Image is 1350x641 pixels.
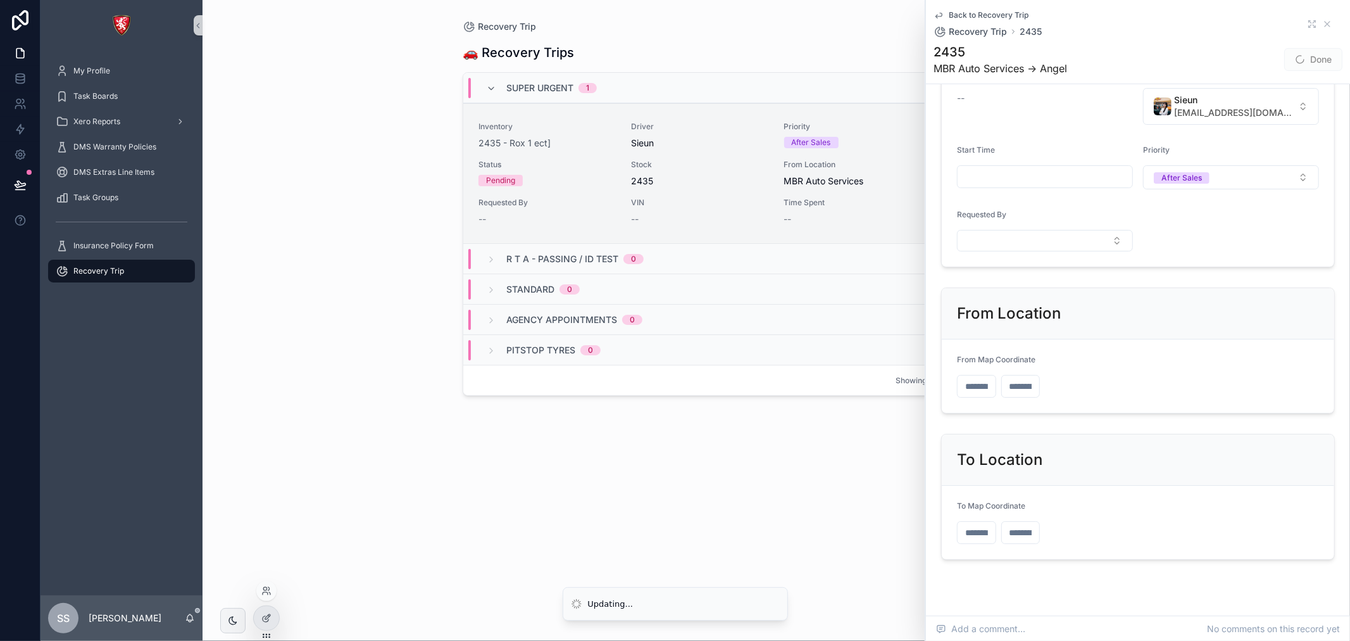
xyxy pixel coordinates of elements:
a: Xero Reports [48,110,195,133]
span: Requested By [478,198,616,208]
span: From Location [784,160,922,170]
span: [EMAIL_ADDRESS][DOMAIN_NAME] [1174,106,1293,119]
span: VIN [631,198,768,208]
span: 2435 [631,175,768,187]
span: Stock [631,160,768,170]
h1: 2435 [934,43,1067,61]
span: Driver [631,122,768,132]
a: 2435 - Rox 1 ect] [478,137,551,149]
a: Recovery Trip [48,260,195,282]
span: DMS Warranty Policies [73,142,156,152]
div: After Sales [1161,172,1202,184]
span: R T A - PASSING / ID TEST [506,253,618,265]
span: DMS Extras Line Items [73,167,154,177]
span: Recovery Trip [949,25,1007,38]
div: 0 [588,345,593,355]
div: 1 [586,83,589,93]
span: SUPER URGENT [506,82,573,94]
span: -- [784,213,792,225]
span: To Map Coordinate [957,501,1025,511]
span: Priority [1143,145,1170,155]
span: No comments on this record yet [1207,623,1340,635]
span: Sieun [631,137,654,149]
div: 0 [631,254,636,264]
span: -- [631,213,639,225]
span: Task Boards [73,91,118,101]
a: DMS Warranty Policies [48,136,195,158]
span: Requested By [957,210,1006,219]
a: Task Groups [48,186,195,209]
p: [PERSON_NAME] [89,612,161,625]
h1: 🚗 Recovery Trips [463,44,574,61]
a: Inventory2435 - Rox 1 ect]DriverSieunPriorityAfter SalesDate[DATE]StatusPendingStock2435From Loca... [463,103,1089,243]
span: My Profile [73,66,110,76]
span: Recovery Trip [73,266,124,276]
span: AGENCY APPOINTMENTS [506,314,617,326]
span: Back to Recovery Trip [949,10,1028,20]
span: Sieun [1174,94,1293,106]
span: Task Groups [73,193,118,203]
div: 0 [567,284,572,295]
a: 2435 [1020,25,1042,38]
a: Task Boards [48,85,195,108]
h2: To Location [957,450,1042,470]
span: Showing 1 of 1 results [896,376,972,386]
button: Select Button [1143,88,1319,125]
div: Updating... [588,598,634,611]
button: Select Button [957,230,1133,251]
img: App logo [111,15,132,35]
span: Add a comment... [936,623,1025,635]
span: STANDARD [506,283,554,296]
span: Priority [784,122,922,132]
span: MBR Auto Services [784,175,864,187]
a: My Profile [48,60,195,82]
a: Recovery Trip [463,20,536,33]
span: Xero Reports [73,117,120,127]
div: 0 [630,315,635,325]
span: Time Spent [784,198,922,208]
a: Insurance Policy Form [48,234,195,257]
span: Inventory [478,122,616,132]
span: MBR Auto Services -> Angel [934,61,1067,76]
span: Start Time [957,145,995,155]
a: Recovery Trip [934,25,1007,38]
div: scrollable content [41,51,203,299]
div: After Sales [792,137,831,148]
h2: From Location [957,303,1061,324]
span: PITSTOP TYRES [506,344,575,357]
span: Status [478,160,616,170]
div: Pending [486,175,515,186]
a: Back to Recovery Trip [934,10,1028,20]
span: Insurance Policy Form [73,241,154,251]
span: Recovery Trip [478,20,536,33]
span: -- [478,213,486,225]
a: DMS Extras Line Items [48,161,195,184]
span: SS [57,611,70,626]
span: -- [957,92,965,105]
button: Select Button [1143,165,1319,189]
span: From Map Coordinate [957,355,1035,364]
